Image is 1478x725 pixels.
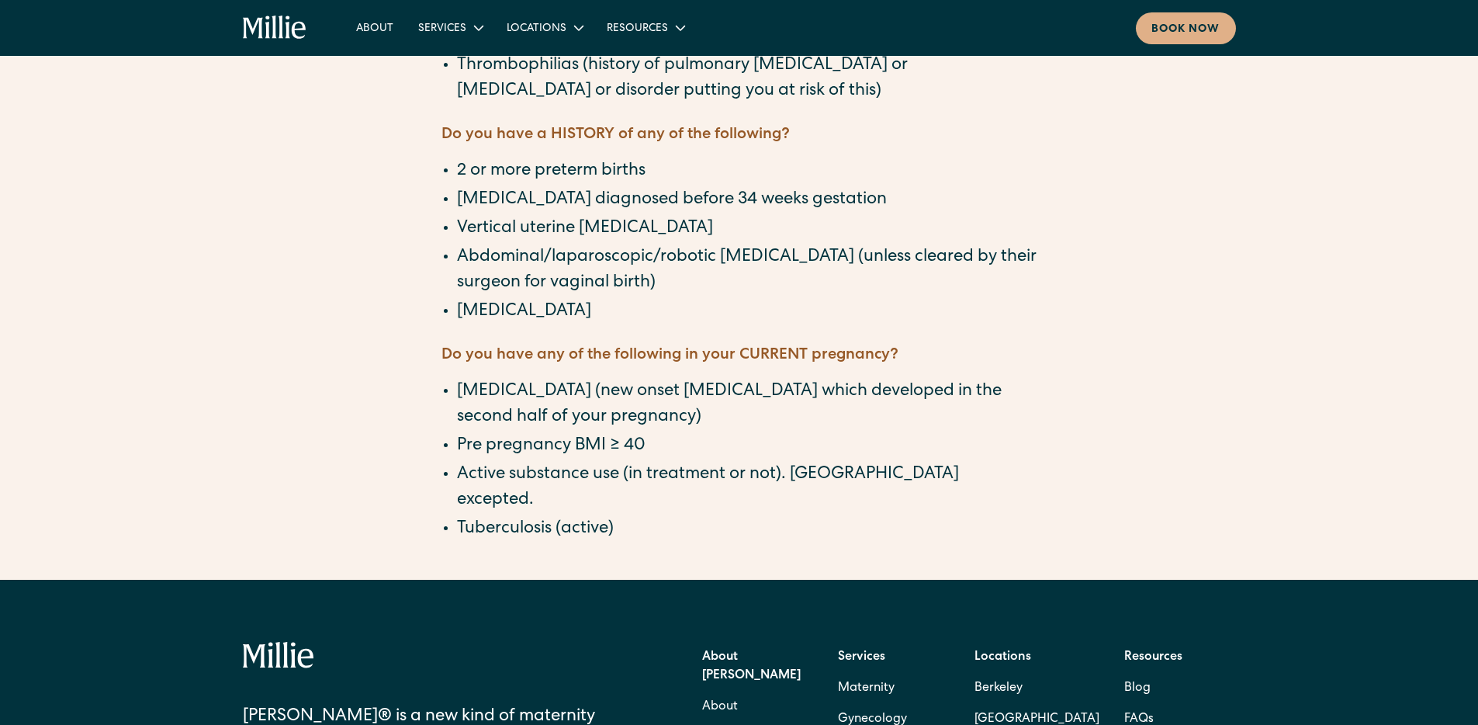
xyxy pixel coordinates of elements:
[457,159,1037,185] li: 2 or more preterm births
[457,188,1037,213] li: [MEDICAL_DATA] diagnosed before 34 weeks gestation
[1151,22,1220,38] div: Book now
[418,21,466,37] div: Services
[607,21,668,37] div: Resources
[441,127,790,143] strong: Do you have a HISTORY of any of the following?
[702,651,801,682] strong: About [PERSON_NAME]
[702,692,738,723] a: About
[457,300,1037,325] li: [MEDICAL_DATA]
[406,15,494,40] div: Services
[974,651,1031,664] strong: Locations
[441,348,898,363] strong: Do you have any of the following in your CURRENT pregnancy?
[1124,651,1182,664] strong: Resources
[974,673,1099,704] a: Berkeley
[507,21,566,37] div: Locations
[1124,673,1151,704] a: Blog
[457,245,1037,297] li: Abdominal/laparoscopic/robotic [MEDICAL_DATA] (unless cleared by their surgeon for vaginal birth)
[457,517,1037,543] li: Tuberculosis (active)
[457,54,1037,105] li: Thrombophilias (history of pulmonary [MEDICAL_DATA] or [MEDICAL_DATA] or disorder putting you at ...
[838,673,895,704] a: Maternity
[838,651,885,664] strong: Services
[594,15,696,40] div: Resources
[457,463,1037,514] li: Active substance use (in treatment or not). [GEOGRAPHIC_DATA] excepted.
[1136,12,1236,44] a: Book now
[457,217,1037,242] li: Vertical uterine [MEDICAL_DATA]
[243,16,307,40] a: home
[344,15,406,40] a: About
[457,380,1037,431] li: [MEDICAL_DATA] (new onset [MEDICAL_DATA] which developed in the second half of your pregnancy)
[494,15,594,40] div: Locations
[457,434,1037,460] li: Pre pregnancy BMI ≥ 40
